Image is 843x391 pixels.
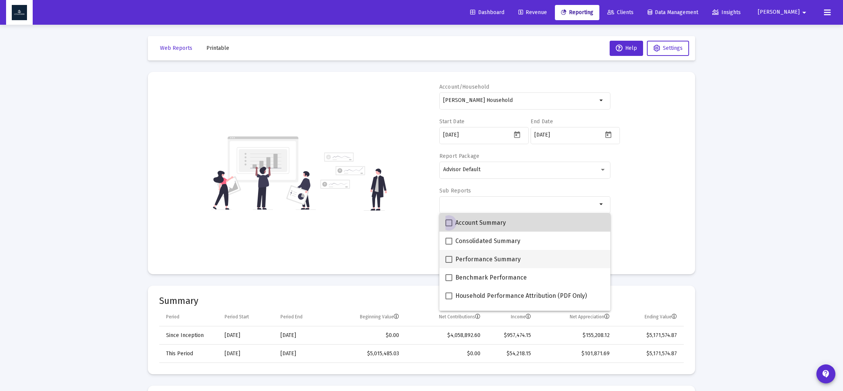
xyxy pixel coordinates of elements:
[404,326,486,345] td: $4,058,892.60
[601,5,640,20] a: Clients
[159,297,684,305] mat-card-title: Summary
[275,308,328,326] td: Column Period End
[206,45,229,51] span: Printable
[647,41,689,56] button: Settings
[404,308,486,326] td: Column Net Contributions
[439,188,471,194] label: Sub Reports
[464,5,510,20] a: Dashboard
[455,255,521,264] span: Performance Summary
[219,308,275,326] td: Column Period Start
[534,132,603,138] input: Select a date
[536,308,615,326] td: Column Net Appreciation
[159,345,219,363] td: This Period
[645,314,677,320] div: Ending Value
[439,153,480,159] label: Report Package
[211,135,316,211] img: reporting
[758,9,800,16] span: [PERSON_NAME]
[597,96,606,105] mat-icon: arrow_drop_down
[706,5,747,20] a: Insights
[225,332,270,339] div: [DATE]
[561,9,593,16] span: Reporting
[280,332,323,339] div: [DATE]
[486,326,536,345] td: $957,474.15
[225,314,249,320] div: Period Start
[615,326,684,345] td: $5,171,574.87
[512,5,553,20] a: Revenue
[470,9,504,16] span: Dashboard
[555,5,599,20] a: Reporting
[512,129,523,140] button: Open calendar
[404,345,486,363] td: $0.00
[455,237,520,246] span: Consolidated Summary
[486,308,536,326] td: Column Income
[648,9,698,16] span: Data Management
[663,45,683,51] span: Settings
[610,41,643,56] button: Help
[712,9,741,16] span: Insights
[159,308,684,363] div: Data grid
[439,314,480,320] div: Net Contributions
[159,326,219,345] td: Since Inception
[749,5,818,20] button: [PERSON_NAME]
[603,129,614,140] button: Open calendar
[159,308,219,326] td: Column Period
[166,314,179,320] div: Period
[360,314,399,320] div: Beginning Value
[160,45,192,51] span: Web Reports
[154,41,198,56] button: Web Reports
[443,166,480,173] span: Advisor Default
[455,310,539,319] span: Portfolio Snapshot (PDF Only)
[821,369,830,378] mat-icon: contact_support
[455,218,506,227] span: Account Summary
[511,314,531,320] div: Income
[800,5,809,20] mat-icon: arrow_drop_down
[615,345,684,363] td: $5,171,574.87
[570,314,610,320] div: Net Appreciation
[616,45,637,51] span: Help
[443,200,597,209] mat-chip-list: Selection
[536,345,615,363] td: $101,871.69
[225,350,270,358] div: [DATE]
[518,9,547,16] span: Revenue
[443,97,597,103] input: Search or select an account or household
[536,326,615,345] td: $155,208.12
[328,308,404,326] td: Column Beginning Value
[443,132,512,138] input: Select a date
[320,153,387,211] img: reporting-alt
[531,118,553,125] label: End Date
[455,291,587,300] span: Household Performance Attribution (PDF Only)
[615,308,684,326] td: Column Ending Value
[280,314,303,320] div: Period End
[280,350,323,358] div: [DATE]
[328,345,404,363] td: $5,015,485.03
[439,118,465,125] label: Start Date
[328,326,404,345] td: $0.00
[455,273,527,282] span: Benchmark Performance
[642,5,704,20] a: Data Management
[200,41,235,56] button: Printable
[486,345,536,363] td: $54,218.15
[439,84,490,90] label: Account/Household
[597,200,606,209] mat-icon: arrow_drop_down
[12,5,27,20] img: Dashboard
[607,9,634,16] span: Clients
